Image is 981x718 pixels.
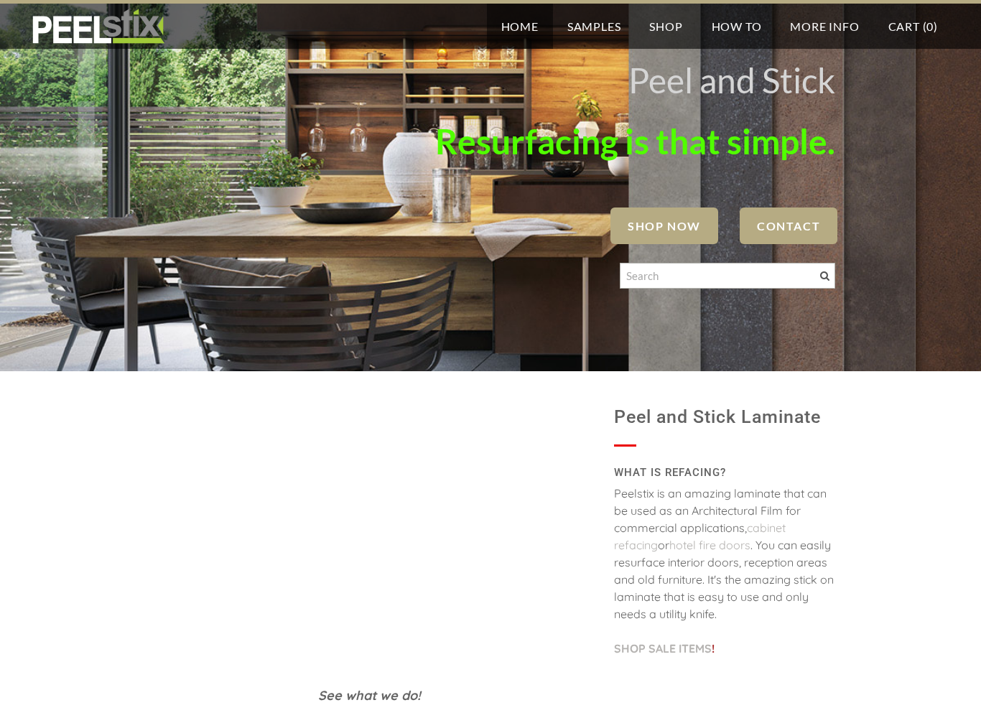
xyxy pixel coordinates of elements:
font: Resurfacing is that simple. [435,121,835,162]
font: ! [614,641,715,656]
img: REFACE SUPPLIES [29,9,167,45]
a: Contact [740,208,837,244]
a: More Info [776,4,873,49]
h2: WHAT IS REFACING? [614,461,835,485]
a: hotel fire doors [669,538,750,552]
div: Peelstix is an amazing laminate that can be used as an Architectural Film for commercial applicat... [614,485,835,671]
span: 0 [926,19,934,33]
a: cabinet refacing [614,521,786,552]
a: Shop [635,4,697,49]
a: SHOP SALE ITEMS [614,641,712,656]
a: Cart (0) [874,4,952,49]
span: Search [820,271,829,281]
font: See what we do! [318,687,421,704]
input: Search [620,263,835,289]
a: How To [697,4,776,49]
a: Home [487,4,553,49]
a: Samples [553,4,636,49]
h1: Peel and Stick Laminate [614,400,835,434]
font: Peel and Stick ​ [628,60,835,101]
a: SHOP NOW [610,208,718,244]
